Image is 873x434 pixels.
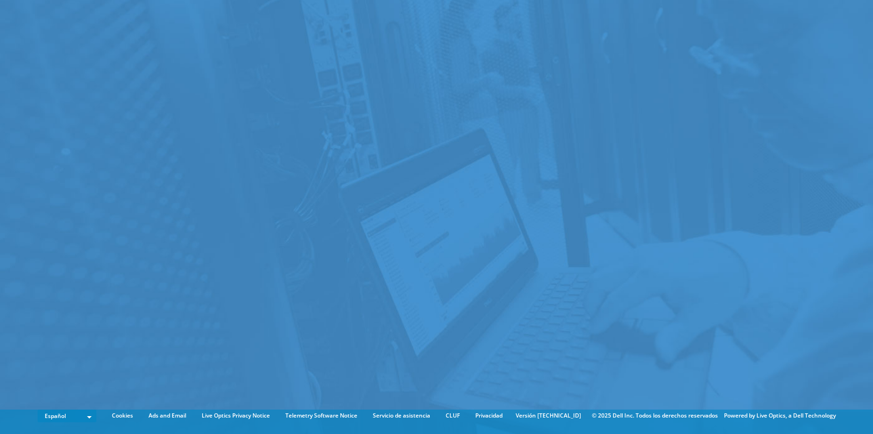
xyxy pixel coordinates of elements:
a: Servicio de asistencia [366,411,437,421]
li: Powered by Live Optics, a Dell Technology [724,411,836,421]
a: Live Optics Privacy Notice [195,411,277,421]
li: Versión [TECHNICAL_ID] [511,411,586,421]
a: CLUF [439,411,467,421]
li: © 2025 Dell Inc. Todos los derechos reservados [587,411,723,421]
a: Cookies [105,411,140,421]
a: Ads and Email [142,411,193,421]
a: Telemetry Software Notice [278,411,364,421]
a: Privacidad [468,411,510,421]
